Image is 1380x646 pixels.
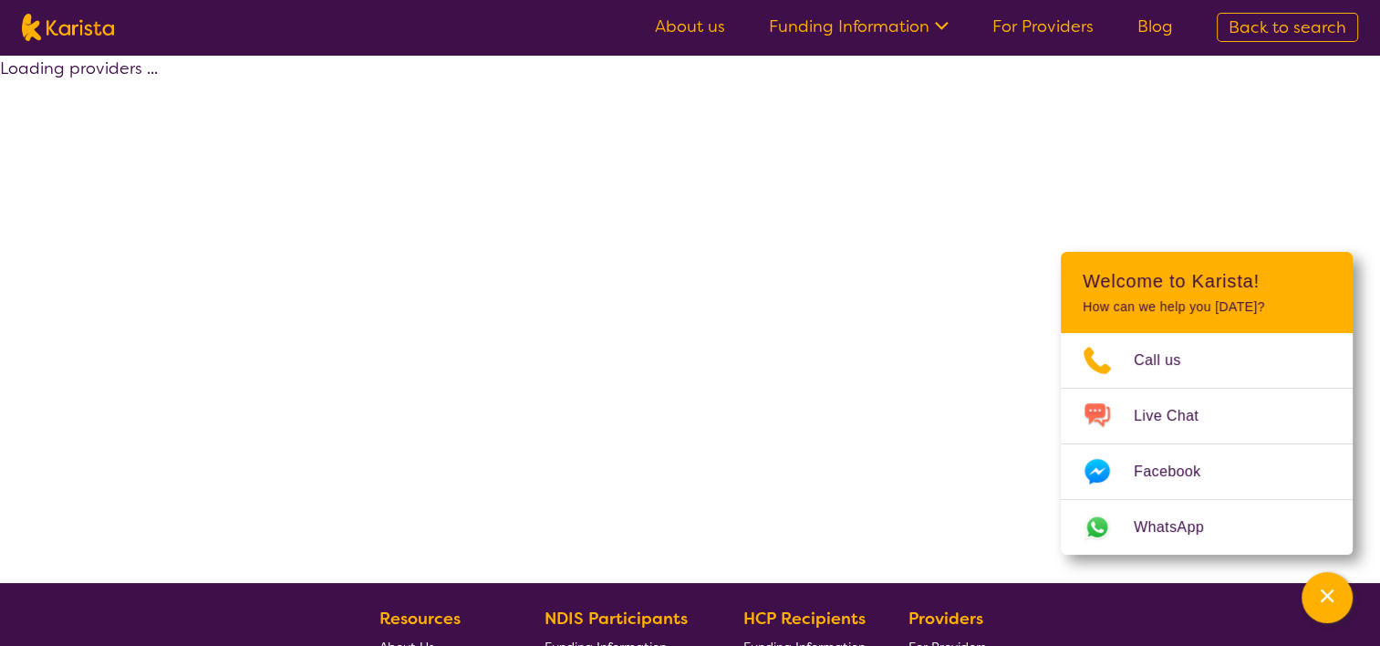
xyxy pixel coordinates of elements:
a: About us [655,16,725,37]
b: HCP Recipients [743,608,866,630]
a: Back to search [1217,13,1358,42]
h2: Welcome to Karista! [1083,270,1331,292]
p: How can we help you [DATE]? [1083,299,1331,315]
span: WhatsApp [1134,514,1226,541]
b: NDIS Participants [545,608,688,630]
a: Blog [1137,16,1173,37]
img: Karista logo [22,14,114,41]
button: Channel Menu [1302,572,1353,623]
span: Live Chat [1134,402,1220,430]
a: Web link opens in a new tab. [1061,500,1353,555]
a: Funding Information [769,16,949,37]
span: Facebook [1134,458,1222,485]
b: Providers [908,608,983,630]
span: Back to search [1229,16,1346,38]
b: Resources [379,608,461,630]
a: For Providers [992,16,1094,37]
span: Call us [1134,347,1203,374]
div: Channel Menu [1061,252,1353,555]
ul: Choose channel [1061,333,1353,555]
